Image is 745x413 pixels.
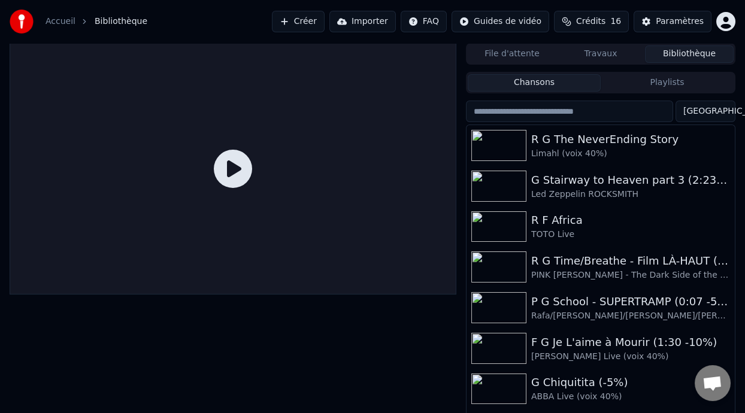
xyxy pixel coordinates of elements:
div: P G School - SUPERTRAMP (0:07 -5%) [531,293,730,310]
div: R G Time/Breathe - Film LÀ-HAUT (UP Pixar Disney) 0:21 - [PERSON_NAME] & [PERSON_NAME] story [531,253,730,269]
button: Paramètres [634,11,711,32]
div: [PERSON_NAME] Live (voix 40%) [531,351,730,363]
div: Limahl (voix 40%) [531,148,730,160]
div: ABBA Live (voix 40%) [531,391,730,403]
div: TOTO Live [531,229,730,241]
button: Créer [272,11,325,32]
button: Importer [329,11,396,32]
div: F G Je L'aime à Mourir (1:30 -10%) [531,334,730,351]
div: R F Africa [531,212,730,229]
div: Led Zeppelin ROCKSMITH [531,189,730,201]
div: Paramètres [656,16,704,28]
div: R G The NeverEnding Story [531,131,730,148]
span: Bibliothèque [95,16,147,28]
a: Accueil [46,16,75,28]
div: G Stairway to Heaven part 3 (2:23 - 5:44) -8% [531,172,730,189]
nav: breadcrumb [46,16,147,28]
div: G Chiquitita (-5%) [531,374,730,391]
button: Chansons [468,74,601,92]
span: Crédits [576,16,605,28]
span: 16 [610,16,621,28]
div: Rafa/[PERSON_NAME]/[PERSON_NAME]/[PERSON_NAME] Live [GEOGRAPHIC_DATA] voix 30% [531,310,730,322]
button: Crédits16 [554,11,629,32]
div: PINK [PERSON_NAME] - The Dark Side of the Moon [531,269,730,281]
img: youka [10,10,34,34]
a: Ouvrir le chat [695,365,731,401]
button: Travaux [556,45,645,63]
button: Playlists [601,74,734,92]
button: Bibliothèque [645,45,734,63]
button: FAQ [401,11,447,32]
button: Guides de vidéo [452,11,549,32]
button: File d'attente [468,45,556,63]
